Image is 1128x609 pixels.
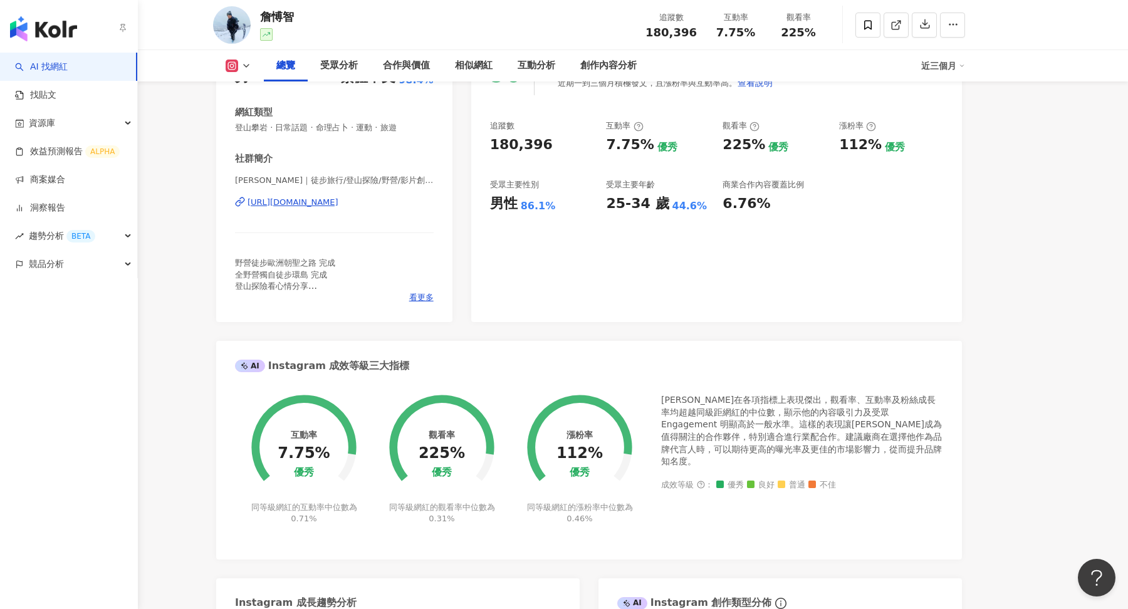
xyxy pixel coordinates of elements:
div: 男性 [490,194,518,214]
div: 相似網紅 [455,58,493,73]
div: 優秀 [294,467,314,479]
div: 受眾主要性別 [490,179,539,190]
a: 效益預測報告ALPHA [15,145,120,158]
div: 漲粉率 [839,120,876,132]
span: 225% [781,26,816,39]
span: 7.75% [716,26,755,39]
div: 互動率 [712,11,760,24]
a: 洞察報告 [15,202,65,214]
div: 受眾主要年齡 [606,179,655,190]
a: 找貼文 [15,89,56,101]
img: KOL Avatar [213,6,251,44]
span: 普通 [778,481,805,490]
div: 同等級網紅的互動率中位數為 [249,502,359,524]
div: 優秀 [657,140,677,154]
a: [URL][DOMAIN_NAME] [235,197,434,208]
div: 優秀 [768,140,788,154]
span: 看更多 [409,292,434,303]
div: 112% [556,445,603,462]
div: 86.1% [521,199,556,213]
div: 追蹤數 [490,120,514,132]
span: 優秀 [716,481,744,490]
div: 同等級網紅的漲粉率中位數為 [525,502,635,524]
div: [URL][DOMAIN_NAME] [248,197,338,208]
iframe: Help Scout Beacon - Open [1078,559,1115,596]
div: 成效等級 ： [661,481,943,490]
div: 180,396 [490,135,553,155]
div: 觀看率 [723,120,760,132]
span: 0.46% [567,514,592,523]
div: 225% [419,445,465,462]
span: [PERSON_NAME]｜徒步旅行/登山探險/野營/影片創作 | jumbo.813 [235,175,434,186]
div: 互動分析 [518,58,555,73]
span: 趨勢分析 [29,222,95,250]
div: 同等級網紅的觀看率中位數為 [387,502,497,524]
div: 44.6% [672,199,708,213]
div: 25-34 歲 [606,194,669,214]
div: 受眾分析 [320,58,358,73]
div: 網紅類型 [235,106,273,119]
div: 創作內容分析 [580,58,637,73]
span: 0.71% [291,514,316,523]
span: 登山攀岩 · 日常話題 · 命理占卜 · 運動 · 旅遊 [235,122,434,133]
div: 6.76% [723,194,770,214]
a: searchAI 找網紅 [15,61,68,73]
div: [PERSON_NAME]在各項指標上表現傑出，觀看率、互動率及粉絲成長率均超越同級距網紅的中位數，顯示他的內容吸引力及受眾 Engagement 明顯高於一般水準。這樣的表現讓[PERSON_... [661,394,943,468]
span: 競品分析 [29,250,64,278]
div: 優秀 [432,467,452,479]
div: 近三個月 [921,56,965,76]
div: 7.75% [278,445,330,462]
div: 合作與價值 [383,58,430,73]
span: 不佳 [808,481,836,490]
span: 0.31% [429,514,454,523]
div: 詹愽智 [260,9,294,24]
div: 漲粉率 [567,430,593,440]
span: 野營徒步歐洲朝聖之路 完成 全野營獨自徒步環島 完成 登山探險看心情分享 輔仁大學運動休閒管理 #登山 #野營 #探險 My music⬇️ [235,258,335,325]
div: 觀看率 [775,11,822,24]
span: 良好 [747,481,775,490]
div: 互動率 [291,430,317,440]
div: 追蹤數 [645,11,697,24]
img: logo [10,16,77,41]
div: 近期一到三個月積極發文，且漲粉率與互動率高。 [558,70,773,95]
div: 商業合作內容覆蓋比例 [723,179,804,190]
div: 社群簡介 [235,152,273,165]
div: 112% [839,135,882,155]
div: 觀看率 [429,430,455,440]
button: 查看說明 [737,70,773,95]
a: 商案媒合 [15,174,65,186]
span: rise [15,232,24,241]
div: 總覽 [276,58,295,73]
div: 互動率 [606,120,643,132]
div: 優秀 [885,140,905,154]
div: 7.75% [606,135,654,155]
div: BETA [66,230,95,242]
div: Instagram 成效等級三大指標 [235,359,409,373]
span: 查看說明 [738,78,773,88]
span: 資源庫 [29,109,55,137]
span: 180,396 [645,26,697,39]
div: 優秀 [570,467,590,479]
div: 225% [723,135,765,155]
div: AI [235,360,265,372]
